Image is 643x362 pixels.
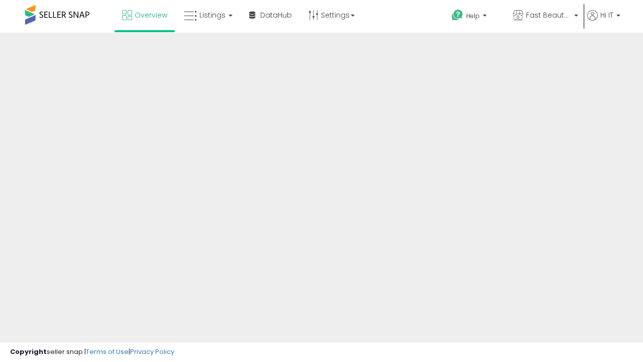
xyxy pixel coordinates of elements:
[260,10,292,20] span: DataHub
[526,10,571,20] span: Fast Beauty ([GEOGRAPHIC_DATA])
[587,10,620,33] a: Hi IT
[135,10,167,20] span: Overview
[444,2,504,33] a: Help
[199,10,226,20] span: Listings
[10,347,47,356] strong: Copyright
[130,347,174,356] a: Privacy Policy
[86,347,129,356] a: Terms of Use
[466,12,480,20] span: Help
[10,347,174,357] div: seller snap | |
[600,10,613,20] span: Hi IT
[451,9,464,22] i: Get Help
